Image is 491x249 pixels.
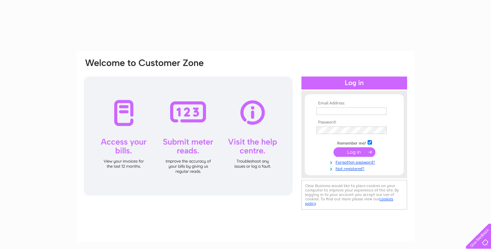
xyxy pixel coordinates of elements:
th: Password: [315,120,394,125]
th: Email Address: [315,101,394,106]
td: Remember me? [315,139,394,146]
div: Clear Business would like to place cookies on your computer to improve your experience of the sit... [301,180,407,210]
a: Forgotten password? [316,159,394,165]
a: cookies policy [305,197,393,206]
a: Not registered? [316,165,394,171]
input: Submit [333,147,375,157]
